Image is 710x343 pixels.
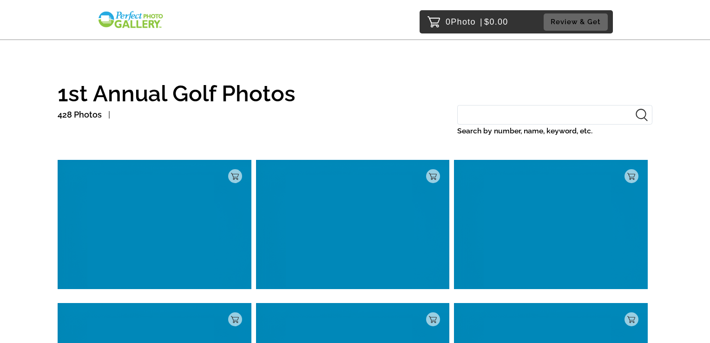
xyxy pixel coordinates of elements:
p: 0 $0.00 [446,14,508,29]
img: null_blue.6d0957a7.png [58,160,251,289]
span: | [480,17,483,26]
p: 428 Photos [58,107,102,122]
button: Review & Get [544,13,608,31]
a: Review & Get [544,13,611,31]
img: null_blue.6d0957a7.png [454,160,648,289]
span: Photo [451,14,476,29]
img: null_blue.6d0957a7.png [256,160,450,289]
label: Search by number, name, keyword, etc. [457,125,652,138]
img: Snapphound Logo [97,10,164,29]
h1: 1st Annual Golf Photos [58,82,652,105]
